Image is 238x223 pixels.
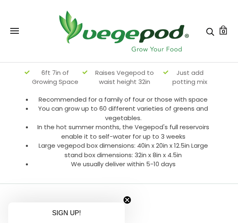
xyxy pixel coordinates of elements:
a: Search [206,27,214,35]
img: Vegepod [52,8,195,54]
a: Cart [219,26,228,35]
span: Just add potting mix [170,68,209,87]
span: 0 [222,28,225,35]
button: Close teaser [123,196,131,204]
li: You can grow up to 60 different varieties of greens and vegetables. [33,104,213,123]
span: SIGN UP! [52,209,81,216]
span: 6ft 7in of Growing Space [32,68,78,87]
div: SIGN UP!Close teaser [8,202,125,223]
li: Recommended for a family of four or those with space [33,95,213,105]
li: Large vegepod box dimensions: 40in x 20in x 12.5in Large stand box dimensions: 32in x 8in x 4.5in [33,141,213,160]
li: We usually deliver within 5-10 days [33,160,213,169]
span: Raises Vegepod to waist height 32in [89,68,159,87]
li: In the hot summer months, the Vegepod's full reservoirs enable it to self-water for up to 3 weeks [33,123,213,141]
